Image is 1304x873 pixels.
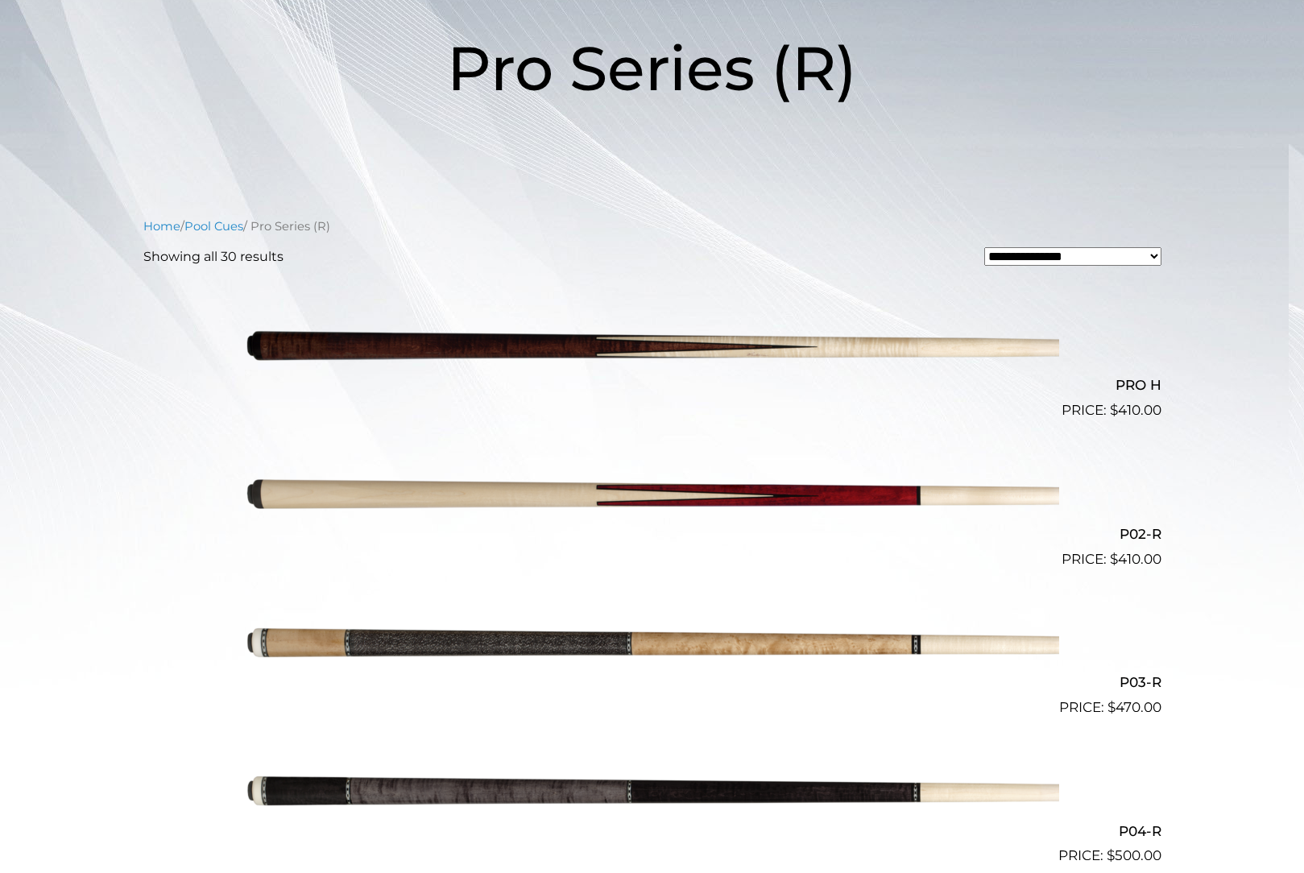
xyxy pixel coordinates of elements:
a: P03-R $470.00 [143,577,1161,718]
bdi: 500.00 [1107,847,1161,863]
a: Pool Cues [184,219,243,234]
span: $ [1110,551,1118,567]
a: PRO H $410.00 [143,279,1161,421]
h2: P04-R [143,816,1161,846]
bdi: 470.00 [1107,699,1161,715]
img: PRO H [246,279,1059,415]
a: P02-R $410.00 [143,428,1161,569]
h2: P02-R [143,519,1161,548]
bdi: 410.00 [1110,551,1161,567]
img: P02-R [246,428,1059,563]
nav: Breadcrumb [143,217,1161,235]
bdi: 410.00 [1110,402,1161,418]
span: $ [1107,699,1116,715]
img: P04-R [246,725,1059,860]
h2: PRO H [143,370,1161,400]
select: Shop order [984,247,1161,266]
span: $ [1107,847,1115,863]
span: Pro Series (R) [447,31,857,106]
img: P03-R [246,577,1059,712]
span: $ [1110,402,1118,418]
p: Showing all 30 results [143,247,284,267]
h2: P03-R [143,668,1161,697]
a: Home [143,219,180,234]
a: P04-R $500.00 [143,725,1161,867]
